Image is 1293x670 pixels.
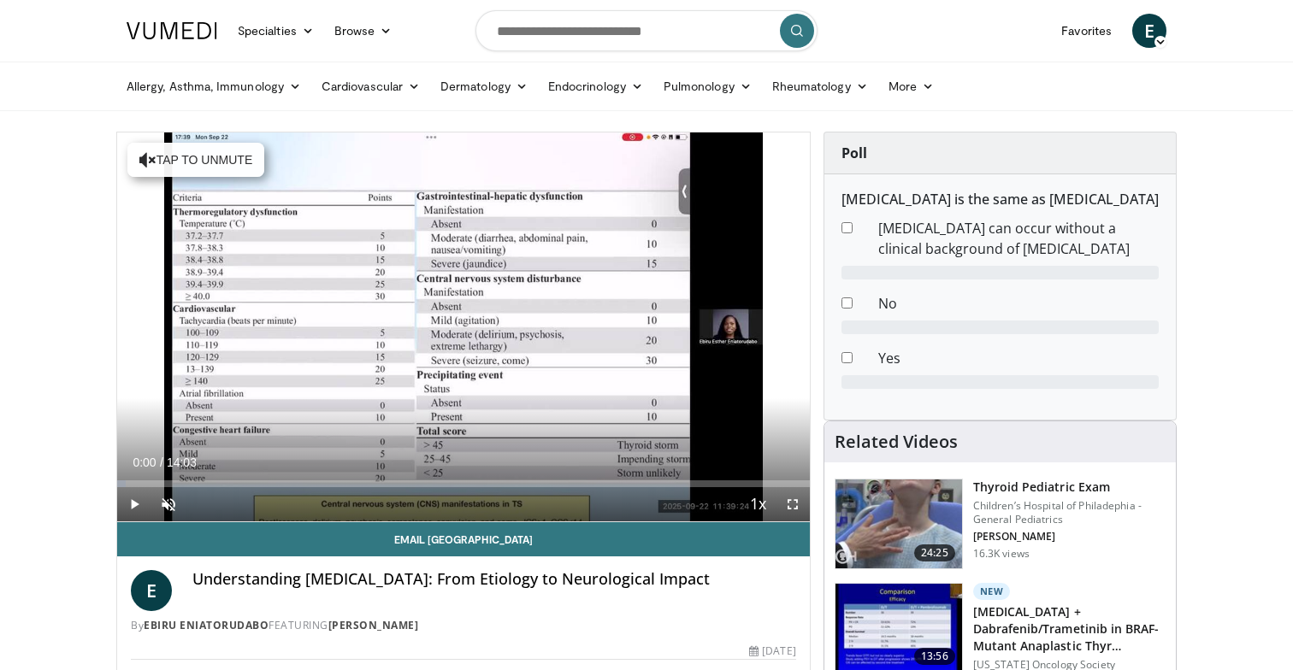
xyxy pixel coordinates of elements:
[538,69,653,103] a: Endocrinology
[1132,14,1166,48] a: E
[131,618,796,633] div: By FEATURING
[865,218,1172,259] dd: [MEDICAL_DATA] can occur without a clinical background of [MEDICAL_DATA]
[192,570,796,589] h4: Understanding [MEDICAL_DATA]: From Etiology to Neurological Impact
[776,487,810,521] button: Fullscreen
[865,348,1172,368] dd: Yes
[160,455,163,469] span: /
[835,432,958,452] h4: Related Videos
[835,479,1166,569] a: 24:25 Thyroid Pediatric Exam Children’s Hospital of Philadephia - General Pediatrics [PERSON_NAME...
[127,22,217,39] img: VuMedi Logo
[227,14,324,48] a: Specialties
[914,648,955,665] span: 13:56
[762,69,878,103] a: Rheumatology
[324,14,403,48] a: Browse
[973,547,1030,561] p: 16.3K views
[841,191,1159,208] h6: [MEDICAL_DATA] is the same as [MEDICAL_DATA]
[973,479,1166,496] h3: Thyroid Pediatric Exam
[131,570,172,611] a: E
[133,455,156,469] span: 0:00
[749,644,795,659] div: [DATE]
[835,479,962,568] img: 576742cb-950f-47b1-b49b-8023242b3cfa.150x105_q85_crop-smart_upscale.jpg
[973,583,1011,600] p: New
[914,544,955,561] span: 24:25
[475,10,818,51] input: Search topics, interventions
[878,69,944,103] a: More
[973,603,1166,655] h3: [MEDICAL_DATA] + Dabrafenib/Trametinib in BRAF-Mutant Anaplastic Thyr…
[117,487,151,521] button: Play
[865,293,1172,314] dd: No
[841,144,867,162] strong: Poll
[973,499,1166,526] p: Children’s Hospital of Philadephia - General Pediatrics
[117,480,810,487] div: Progress Bar
[430,69,538,103] a: Dermatology
[653,69,762,103] a: Pulmonology
[741,487,776,521] button: Playback Rate
[117,522,810,556] a: Email [GEOGRAPHIC_DATA]
[151,487,186,521] button: Unmute
[167,455,197,469] span: 14:03
[144,618,269,632] a: Ebiru Eniatorudabo
[328,618,419,632] a: [PERSON_NAME]
[127,143,264,177] button: Tap to unmute
[973,530,1166,544] p: [PERSON_NAME]
[116,69,311,103] a: Allergy, Asthma, Immunology
[1051,14,1122,48] a: Favorites
[311,69,430,103] a: Cardiovascular
[117,132,810,522] video-js: Video Player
